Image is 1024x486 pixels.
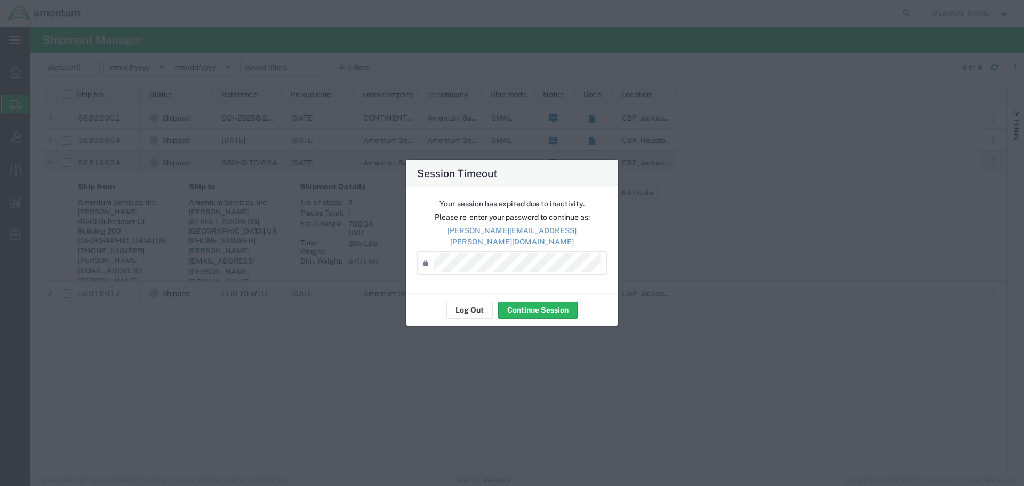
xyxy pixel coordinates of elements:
button: Log Out [446,302,493,319]
p: Please re-enter your password to continue as: [417,212,607,223]
h4: Session Timeout [417,165,498,181]
p: Your session has expired due to inactivity. [417,198,607,210]
button: Continue Session [498,302,578,319]
p: [PERSON_NAME][EMAIL_ADDRESS][PERSON_NAME][DOMAIN_NAME] [417,225,607,248]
